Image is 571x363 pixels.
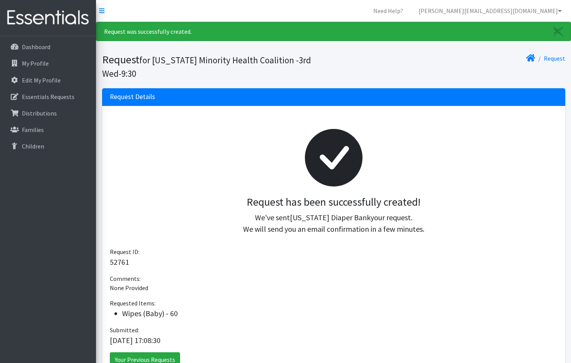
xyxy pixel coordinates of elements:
[122,308,558,319] li: Wipes (Baby) - 60
[110,335,558,346] p: [DATE] 17:08:30
[22,109,57,117] p: Distributions
[110,275,141,282] span: Comments:
[110,326,139,334] span: Submitted:
[3,39,93,54] a: Dashboard
[22,76,61,84] p: Edit My Profile
[110,284,148,292] span: None Provided
[110,93,155,101] h3: Request Details
[367,3,409,18] a: Need Help?
[3,73,93,88] a: Edit My Profile
[22,142,44,150] p: Children
[546,22,571,41] a: Close
[290,213,371,222] span: [US_STATE] Diaper Bank
[110,256,558,268] p: 52761
[544,54,565,62] a: Request
[22,93,74,101] p: Essentials Requests
[102,53,331,79] h1: Request
[116,196,551,209] h3: Request has been successfully created!
[96,22,571,41] div: Request was successfully created.
[3,106,93,121] a: Distributions
[110,299,156,307] span: Requested Items:
[22,43,50,51] p: Dashboard
[3,139,93,154] a: Children
[102,54,311,79] small: for [US_STATE] Minority Health Coalition -3rd Wed-9:30
[22,59,49,67] p: My Profile
[3,56,93,71] a: My Profile
[3,122,93,137] a: Families
[22,126,44,134] p: Families
[3,89,93,104] a: Essentials Requests
[116,212,551,235] p: We've sent your request. We will send you an email confirmation in a few minutes.
[412,3,568,18] a: [PERSON_NAME][EMAIL_ADDRESS][DOMAIN_NAME]
[3,5,93,31] img: HumanEssentials
[110,248,139,256] span: Request ID:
